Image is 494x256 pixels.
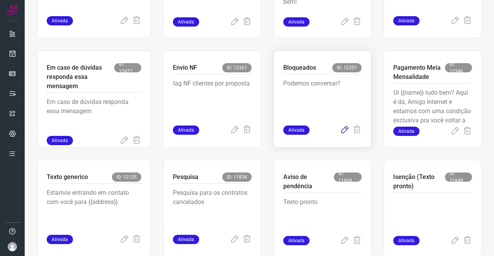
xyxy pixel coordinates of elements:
[47,136,73,145] span: Ativada
[393,16,420,25] span: Ativada
[173,63,197,72] p: Envio NF
[393,172,445,191] p: Isenção (Texto pronto)
[332,63,362,72] span: ID: 12351
[445,172,472,182] span: ID: 11649
[47,97,141,136] p: Em caso de dúvidas responda essa mensagem
[173,172,198,182] p: Pesquisa
[283,79,362,117] p: Podemos conversar?
[393,88,472,127] p: Oi {{name}} tudo bem? Aqui é da, Amigo Internet e estamos com uma condição exclusiva pra você vol...
[173,188,252,227] p: Pesquisa para os contratos cancelados
[47,235,73,244] span: Ativada
[283,172,334,191] p: Aviso de pendência
[222,172,252,182] span: ID: 11838
[283,17,310,27] span: Ativada
[47,188,141,227] p: Estamos entrando em contato com você para {{address}}
[173,125,199,135] span: Ativada
[283,125,310,135] span: Ativada
[283,63,316,72] p: Bloqueados
[173,79,252,117] p: tag NF clientes por proposta
[47,63,114,91] p: Em caso de dúvidas responda essa mensagem
[393,127,420,136] span: Ativada
[112,172,141,182] span: ID: 12125
[222,63,252,72] span: ID: 12361
[445,63,472,72] span: ID: 12346
[7,5,18,16] img: Logo
[334,172,362,182] span: ID: 11668
[173,17,199,27] span: Ativada
[283,236,310,245] span: Ativada
[393,63,445,82] p: Pagamento Meia Mensalidade
[114,63,141,72] span: ID: 12472
[47,16,73,25] span: Ativada
[8,242,17,251] img: avatar-user-boy.jpg
[283,197,362,236] p: Texto pronto
[393,236,420,245] span: Ativada
[47,172,88,182] p: Texto generico
[173,235,199,244] span: Ativada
